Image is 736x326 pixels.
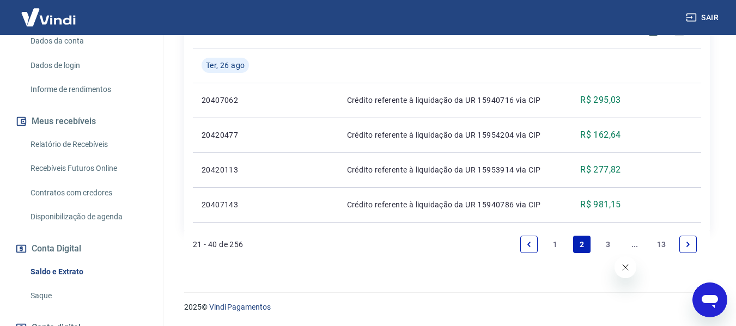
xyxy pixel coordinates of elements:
button: Meus recebíveis [13,109,150,133]
a: Informe de rendimentos [26,78,150,101]
p: Crédito referente à liquidação da UR 15953914 via CIP [347,164,546,175]
a: Dados da conta [26,30,150,52]
a: Relatório de Recebíveis [26,133,150,156]
a: Page 2 is your current page [573,236,591,253]
span: Ter, 26 ago [206,60,245,71]
p: 20420477 [202,130,256,140]
a: Jump forward [626,236,643,253]
ul: Pagination [516,231,701,257]
a: Contratos com credores [26,182,150,204]
iframe: Botão para abrir a janela de mensagens [692,282,727,317]
button: Conta Digital [13,237,150,261]
button: Sair [684,8,723,28]
p: 20407143 [202,199,256,210]
a: Saldo e Extrato [26,261,150,283]
p: 2025 © [184,302,710,313]
span: Olá! Precisa de ajuda? [7,8,92,16]
a: Next page [679,236,697,253]
a: Vindi Pagamentos [209,303,271,311]
iframe: Fechar mensagem [615,256,636,278]
img: Vindi [13,1,84,34]
a: Page 3 [600,236,617,253]
p: R$ 162,64 [580,128,621,142]
p: R$ 295,03 [580,94,621,107]
a: Disponibilização de agenda [26,206,150,228]
p: R$ 981,15 [580,198,621,211]
p: 21 - 40 de 256 [193,239,244,250]
a: Page 1 [547,236,564,253]
a: Saque [26,285,150,307]
p: 20420113 [202,164,256,175]
a: Dados de login [26,54,150,77]
p: Crédito referente à liquidação da UR 15940716 via CIP [347,95,546,106]
p: R$ 277,82 [580,163,621,176]
p: 20407062 [202,95,256,106]
a: Previous page [520,236,538,253]
p: Crédito referente à liquidação da UR 15954204 via CIP [347,130,546,140]
p: Crédito referente à liquidação da UR 15940786 via CIP [347,199,546,210]
a: Recebíveis Futuros Online [26,157,150,180]
a: Page 13 [653,236,671,253]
